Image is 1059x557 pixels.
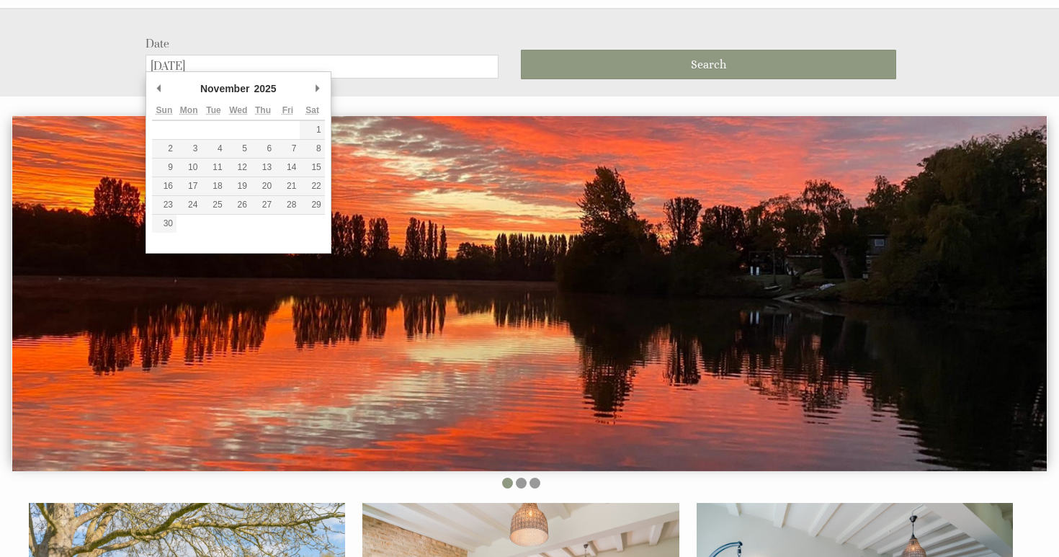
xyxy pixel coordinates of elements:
[251,78,278,99] div: 2025
[275,159,300,177] button: 14
[300,196,324,214] button: 29
[229,105,247,115] abbr: Wednesday
[198,78,251,99] div: November
[226,140,251,158] button: 5
[201,177,225,195] button: 18
[300,159,324,177] button: 15
[251,196,275,214] button: 27
[305,105,319,115] abbr: Saturday
[176,159,201,177] button: 10
[300,121,324,139] button: 1
[282,105,293,115] abbr: Friday
[251,140,275,158] button: 6
[146,37,499,51] label: Date
[152,140,176,158] button: 2
[275,177,300,195] button: 21
[300,140,324,158] button: 8
[152,177,176,195] button: 16
[310,78,325,99] button: Next Month
[251,177,275,195] button: 20
[521,50,896,79] button: Search
[152,159,176,177] button: 9
[226,159,251,177] button: 12
[152,215,176,233] button: 30
[201,196,225,214] button: 25
[180,105,198,115] abbr: Monday
[156,105,173,115] abbr: Sunday
[152,78,166,99] button: Previous Month
[201,159,225,177] button: 11
[146,55,499,79] input: Arrival Date
[176,196,201,214] button: 24
[176,177,201,195] button: 17
[275,196,300,214] button: 28
[152,196,176,214] button: 23
[226,177,251,195] button: 19
[251,159,275,177] button: 13
[201,140,225,158] button: 4
[226,196,251,214] button: 26
[300,177,324,195] button: 22
[206,105,220,115] abbr: Tuesday
[255,105,271,115] abbr: Thursday
[176,140,201,158] button: 3
[691,58,726,71] span: Search
[275,140,300,158] button: 7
